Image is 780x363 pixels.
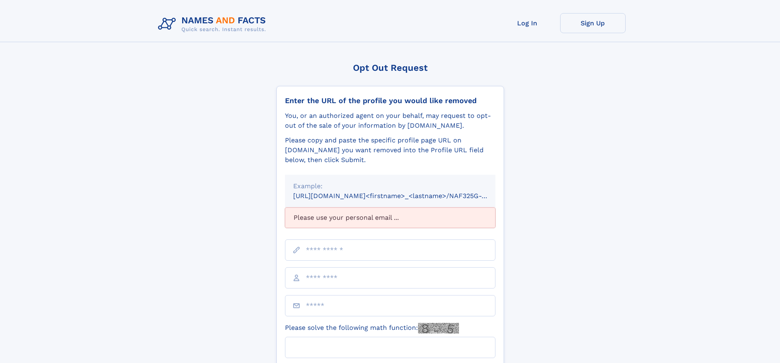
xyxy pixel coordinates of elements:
img: Logo Names and Facts [155,13,273,35]
div: Please copy and paste the specific profile page URL on [DOMAIN_NAME] you want removed into the Pr... [285,135,495,165]
a: Log In [495,13,560,33]
div: Opt Out Request [276,63,504,73]
small: [URL][DOMAIN_NAME]<firstname>_<lastname>/NAF325G-xxxxxxxx [293,192,511,200]
div: You, or an authorized agent on your behalf, may request to opt-out of the sale of your informatio... [285,111,495,131]
div: Example: [293,181,487,191]
div: Enter the URL of the profile you would like removed [285,96,495,105]
label: Please solve the following math function: [285,323,459,334]
div: Please use your personal email ... [285,207,495,228]
a: Sign Up [560,13,626,33]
